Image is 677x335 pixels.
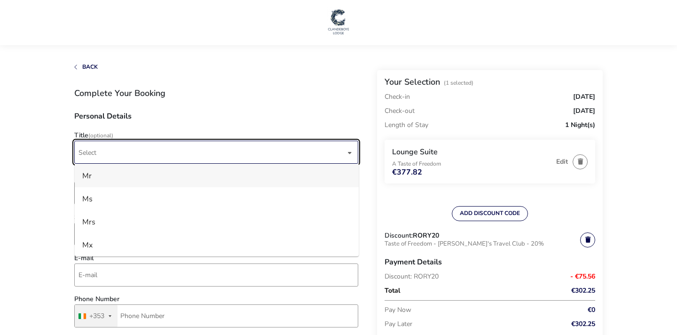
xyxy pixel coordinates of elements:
span: Select [79,148,96,157]
span: 1 Night(s) [565,122,595,128]
p: Total [385,284,553,298]
span: (1 Selected) [444,79,473,87]
span: €0 [588,307,595,313]
h3: RORY20 [413,232,439,239]
input: surname [74,223,358,246]
p: Pay Later [385,317,553,331]
span: [DATE] [573,108,595,114]
h3: Payment Details [385,251,595,273]
label: E-mail [74,255,94,262]
label: First Name [74,173,107,180]
li: [object Object] [75,187,359,210]
div: Ms [82,191,93,207]
p: Taste of Freedom - [PERSON_NAME]'s Travel Club - 20% [385,239,580,251]
input: email [74,263,358,287]
span: €377.82 [392,168,422,176]
h3: Lounge Suite [392,147,551,157]
button: Selected country [75,305,118,327]
div: Mx [82,238,93,253]
span: Discount: [385,232,413,239]
span: Back [82,63,98,71]
p: A Taste of Freedom [392,161,551,167]
span: - €75.56 [570,273,595,280]
span: Select [79,141,346,163]
label: Surname [74,214,102,221]
p: Length of Stay [385,118,428,132]
li: [object Object] [75,164,359,187]
p: Discount: RORY20 [385,273,553,280]
div: dropdown trigger [347,144,352,162]
button: ADD DISCOUNT CODE [452,206,528,221]
label: Title [74,132,113,139]
img: Main Website [327,8,350,36]
span: €302.25 [571,321,595,327]
div: Mr [82,168,92,183]
p: Check-out [385,104,415,118]
span: (Optional) [88,132,113,139]
input: firstName [74,182,358,205]
p: Pay Now [385,303,553,317]
div: +353 [89,313,104,319]
button: Back [74,64,98,70]
h3: Personal Details [74,112,358,128]
li: [object Object] [75,233,359,256]
span: [DATE] [573,94,595,100]
p-dropdown: Title [74,148,358,157]
div: Mrs [82,215,95,230]
input: Phone Number [74,304,358,327]
h1: Complete Your Booking [74,89,358,97]
button: Edit [556,158,568,165]
span: €302.25 [571,287,595,294]
label: Phone Number [74,296,119,303]
h2: Your Selection [385,76,440,88]
li: [object Object] [75,210,359,233]
p: Check-in [385,94,410,100]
